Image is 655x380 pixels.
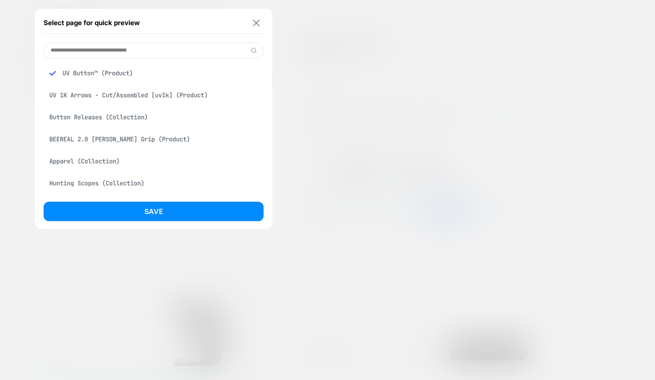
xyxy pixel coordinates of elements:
button: Save [44,202,263,221]
div: UV Button™ (Product) [44,65,263,81]
span: Select page for quick preview [44,18,140,27]
div: Button Releases (Collection) [44,109,263,125]
img: edit [250,47,257,54]
img: blue checkmark [49,70,56,77]
div: Hunting Scopes (Collection) [44,175,263,192]
div: Apparel (Collection) [44,153,263,170]
div: UV 1K Arrows - Cut/Assembled [uv1k] (Product) [44,87,263,103]
div: BEEREAL 2.0 [PERSON_NAME] Grip (Product) [44,131,263,148]
img: close [253,19,260,26]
